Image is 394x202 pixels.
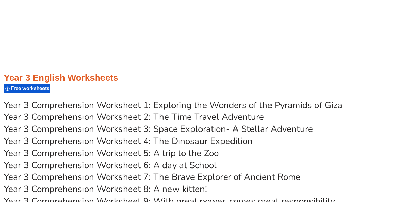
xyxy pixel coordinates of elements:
a: Year 3 Comprehension Worksheet 1: Exploring the Wonders of the Pyramids of Giza [4,99,342,112]
a: Year 3 Comprehension Worksheet 8: A new kitten! [4,183,207,195]
iframe: Chat Widget [359,169,394,202]
a: Year 3 Comprehension Worksheet 7: The Brave Explorer of Ancient Rome [4,171,301,183]
a: Year 3 Comprehension Worksheet 3: Space Exploration- A Stellar Adventure [4,123,313,135]
a: Year 3 Comprehension Worksheet 6: A day at School [4,160,217,172]
a: Year 3 Comprehension Worksheet 5: A trip to the Zoo [4,147,219,160]
a: Year 3 Comprehension Worksheet 2: The Time Travel Adventure [4,111,264,123]
h3: Year 3 English Worksheets [4,73,390,84]
span: Free worksheets [11,86,51,92]
div: Free worksheets [4,84,50,93]
a: Year 3 Comprehension Worksheet 4: The Dinosaur Expedition [4,135,253,147]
